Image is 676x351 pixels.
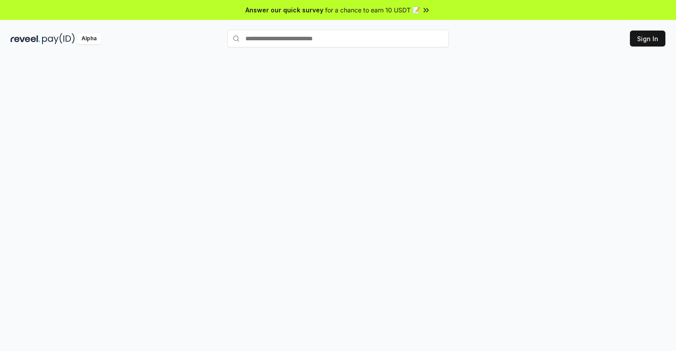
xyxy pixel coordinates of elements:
[11,33,40,44] img: reveel_dark
[77,33,101,44] div: Alpha
[42,33,75,44] img: pay_id
[325,5,420,15] span: for a chance to earn 10 USDT 📝
[245,5,323,15] span: Answer our quick survey
[630,31,665,46] button: Sign In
